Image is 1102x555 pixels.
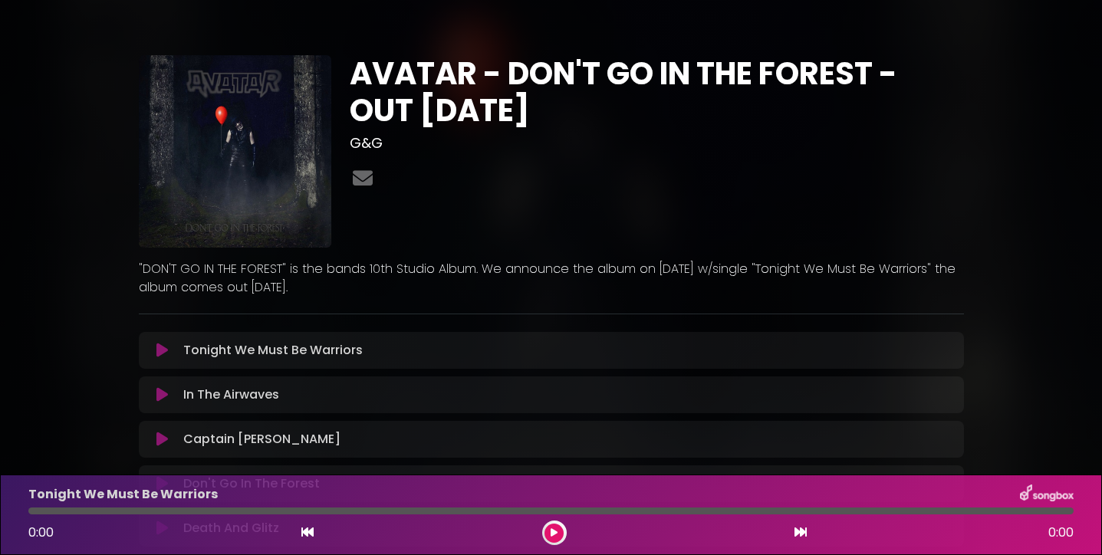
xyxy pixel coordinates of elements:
span: 0:00 [1048,524,1074,542]
p: In The Airwaves [183,386,279,404]
p: "DON'T GO IN THE FOREST" is the bands 10th Studio Album. We announce the album on [DATE] w/single... [139,260,964,297]
span: 0:00 [28,524,54,541]
img: songbox-logo-white.png [1020,484,1074,504]
p: Tonight We Must Be Warriors [28,485,218,504]
h3: G&G [350,135,964,152]
p: Captain [PERSON_NAME] [183,430,340,448]
h1: AVATAR - DON'T GO IN THE FOREST - OUT [DATE] [350,55,964,129]
p: Tonight We Must Be Warriors [183,341,363,360]
img: F2dxkizfSxmxPj36bnub [139,55,331,248]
